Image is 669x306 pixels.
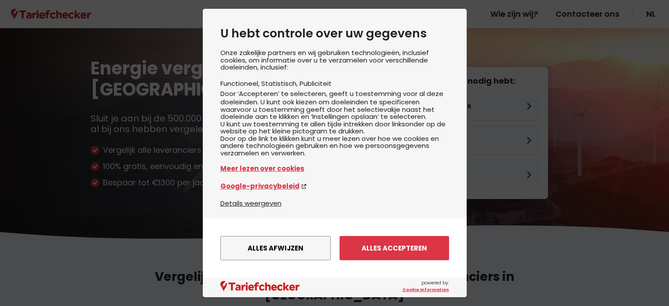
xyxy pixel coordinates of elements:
a: Meer lezen over cookies [220,163,449,173]
button: Alles afwijzen [220,236,331,260]
a: Google-privacybeleid [220,181,449,191]
button: Alles accepteren [340,236,449,260]
li: Functioneel [220,79,261,88]
img: logo [220,281,300,292]
h2: U hebt controle over uw gegevens [220,26,449,41]
div: Onze zakelijke partners en wij gebruiken technologieën, inclusief cookies, om informatie over u t... [220,49,449,198]
button: Details weergeven [220,198,281,208]
a: Cookie Information [402,287,449,293]
li: Publiciteit [300,79,332,88]
div: menu [203,218,467,278]
span: powered by: [402,280,449,293]
li: Statistisch [261,79,300,88]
